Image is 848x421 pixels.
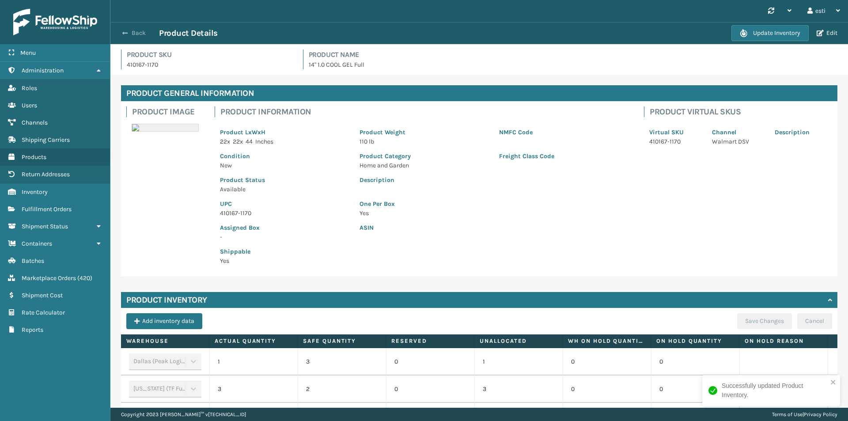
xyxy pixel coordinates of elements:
p: Yes [220,256,349,265]
p: Channel [712,128,764,137]
p: 14" 1.0 COOL GEL Full [309,60,838,69]
p: UPC [220,199,349,209]
h4: Product Image [132,106,204,117]
p: 410167-1170 [220,209,349,218]
p: Product Status [220,175,349,185]
img: logo [13,9,97,35]
div: Successfully updated Product Inventory. [722,381,828,400]
label: Actual Quantity [215,337,292,345]
button: Back [118,29,159,37]
p: 0 [394,357,466,366]
p: Virtual SKU [649,128,701,137]
p: Copyright 2023 [PERSON_NAME]™ v [TECHNICAL_ID] [121,408,246,421]
td: 0 [651,375,739,403]
span: Users [22,102,37,109]
label: Safe Quantity [303,337,380,345]
p: Description [775,128,827,137]
h4: Product Virtual SKUs [650,106,832,117]
button: Edit [814,29,840,37]
h3: Product Details [159,28,218,38]
td: 0 [563,348,651,375]
button: Add inventory data [126,313,202,329]
span: ( 420 ) [77,274,92,282]
p: NMFC Code [499,128,628,137]
p: ASIN [360,223,628,232]
span: Batches [22,257,44,265]
p: Product Category [360,152,488,161]
span: Rate Calculator [22,309,65,316]
label: Reserved [391,337,469,345]
span: Marketplace Orders [22,274,76,282]
p: Product LxWxH [220,128,349,137]
span: Inches [255,138,273,145]
span: Containers [22,240,52,247]
h4: Product General Information [121,85,837,101]
p: Yes [360,209,628,218]
span: Menu [20,49,36,57]
td: 3 [209,375,298,403]
button: close [830,379,837,387]
span: Return Addresses [22,171,70,178]
button: Save Changes [737,313,792,329]
p: Walmart DSV [712,137,764,146]
h4: Product Information [220,106,633,117]
p: Home and Garden [360,161,488,170]
span: Roles [22,84,37,92]
label: WH On hold quantity [568,337,645,345]
td: 3 [474,375,563,403]
p: 410167-1170 [127,60,292,69]
h4: Product Inventory [126,295,207,305]
p: 410167-1170 [649,137,701,146]
label: Warehouse [126,337,204,345]
p: Freight Class Code [499,152,628,161]
td: 2 [298,375,386,403]
span: Channels [22,119,48,126]
p: Condition [220,152,349,161]
span: 22 x [233,138,243,145]
label: On Hold Reason [745,337,822,345]
p: - [220,232,349,242]
p: Description [360,175,628,185]
p: Shippable [220,247,349,256]
span: Inventory [22,188,48,196]
p: New [220,161,349,170]
span: Products [22,153,46,161]
span: Fulfillment Orders [22,205,72,213]
p: Assigned Box [220,223,349,232]
span: 44 [246,138,253,145]
button: Cancel [797,313,832,329]
td: 3 [298,348,386,375]
p: One Per Box [360,199,628,209]
span: Shipping Carriers [22,136,70,144]
label: On Hold Quantity [656,337,734,345]
td: 1 [474,348,563,375]
h4: Product Name [309,49,838,60]
img: 51104088640_40f294f443_o-scaled-700x700.jpg [132,124,199,132]
p: Available [220,185,349,194]
h4: Product SKU [127,49,292,60]
td: 0 [563,375,651,403]
button: Update Inventory [731,25,809,41]
span: Shipment Status [22,223,68,230]
td: 0 [651,348,739,375]
label: Unallocated [480,337,557,345]
p: 0 [394,385,466,394]
p: Product Weight [360,128,488,137]
span: Administration [22,67,64,74]
td: 1 [209,348,298,375]
span: Reports [22,326,43,334]
span: 22 x [220,138,230,145]
span: Shipment Cost [22,292,63,299]
span: 110 lb [360,138,374,145]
